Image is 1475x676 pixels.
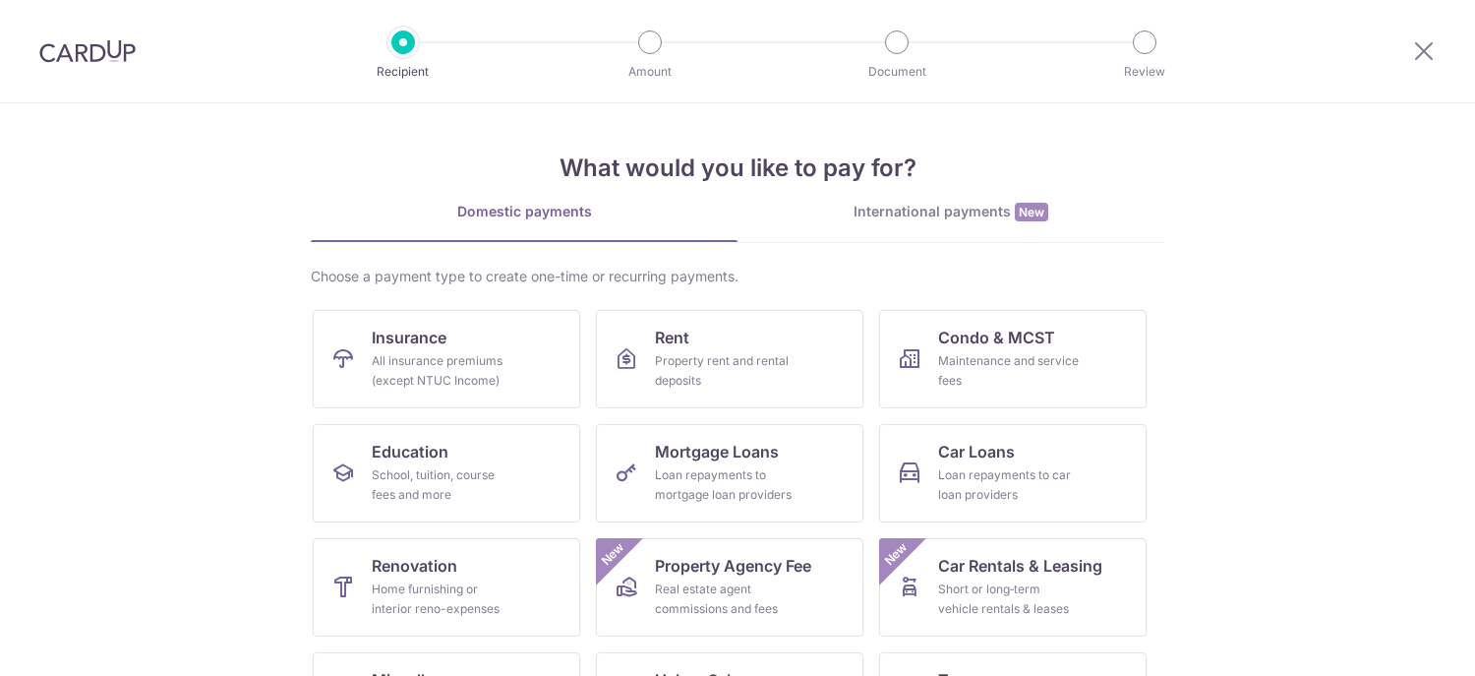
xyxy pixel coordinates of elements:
div: Maintenance and service fees [938,351,1080,391]
span: Car Rentals & Leasing [938,554,1102,578]
div: Loan repayments to car loan providers [938,465,1080,505]
span: New [880,538,913,571]
span: New [1015,203,1048,221]
a: Property Agency FeeReal estate agent commissions and feesNew [596,538,863,637]
span: Rent [655,326,689,349]
span: Car Loans [938,440,1015,463]
div: Choose a payment type to create one-time or recurring payments. [311,267,1164,286]
div: School, tuition, course fees and more [372,465,513,505]
p: Recipient [330,62,476,82]
a: Car LoansLoan repayments to car loan providers [879,424,1147,522]
p: Review [1072,62,1217,82]
span: Mortgage Loans [655,440,779,463]
a: InsuranceAll insurance premiums (except NTUC Income) [313,310,580,408]
span: New [597,538,629,571]
a: Car Rentals & LeasingShort or long‑term vehicle rentals & leasesNew [879,538,1147,637]
a: EducationSchool, tuition, course fees and more [313,424,580,522]
img: CardUp [39,39,136,63]
a: Mortgage LoansLoan repayments to mortgage loan providers [596,424,863,522]
span: Property Agency Fee [655,554,811,578]
div: Short or long‑term vehicle rentals & leases [938,580,1080,619]
div: Domestic payments [311,202,737,221]
div: Real estate agent commissions and fees [655,580,796,619]
a: Condo & MCSTMaintenance and service fees [879,310,1147,408]
span: Renovation [372,554,457,578]
div: Property rent and rental deposits [655,351,796,391]
div: Loan repayments to mortgage loan providers [655,465,796,505]
div: All insurance premiums (except NTUC Income) [372,351,513,391]
p: Document [824,62,970,82]
div: International payments [737,202,1164,222]
span: Insurance [372,326,446,349]
p: Amount [577,62,723,82]
a: RentProperty rent and rental deposits [596,310,863,408]
span: Condo & MCST [938,326,1055,349]
a: RenovationHome furnishing or interior reno-expenses [313,538,580,637]
span: Education [372,440,448,463]
h4: What would you like to pay for? [311,151,1164,186]
div: Home furnishing or interior reno-expenses [372,580,513,619]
